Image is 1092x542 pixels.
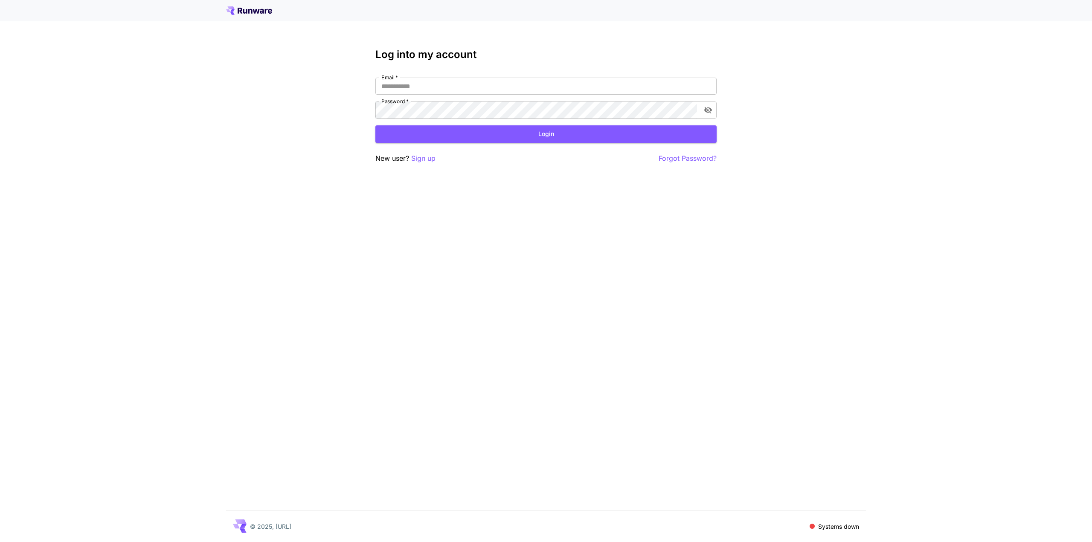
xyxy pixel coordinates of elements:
[375,153,436,164] p: New user?
[381,74,398,81] label: Email
[700,102,716,118] button: toggle password visibility
[411,153,436,164] button: Sign up
[375,49,717,61] h3: Log into my account
[659,153,717,164] button: Forgot Password?
[381,98,409,105] label: Password
[250,522,291,531] p: © 2025, [URL]
[818,522,859,531] p: Systems down
[375,125,717,143] button: Login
